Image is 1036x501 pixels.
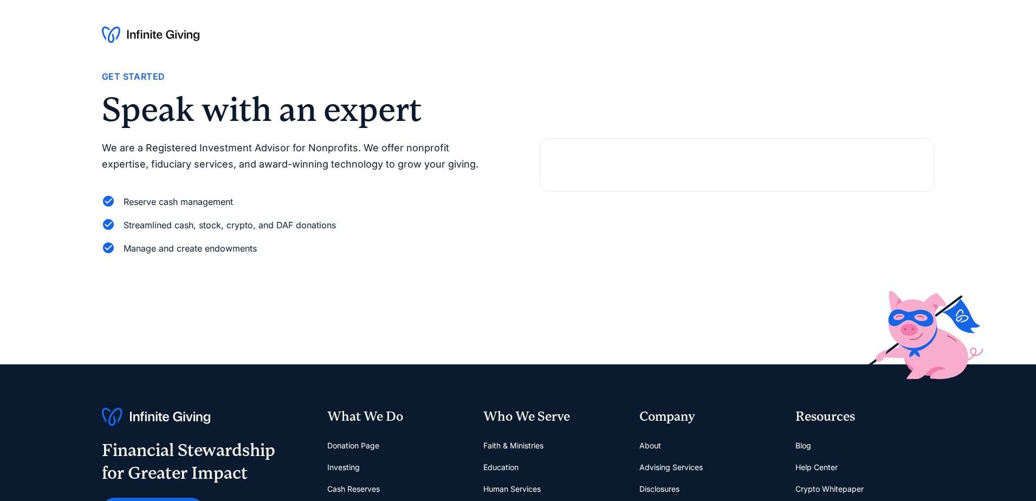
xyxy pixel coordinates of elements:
[639,457,703,478] a: Advising Services
[483,435,543,457] a: Faith & Ministries
[327,457,360,478] a: Investing
[639,435,661,457] a: About
[483,408,622,426] div: Who We Serve
[327,408,466,426] div: What We Do
[639,478,679,500] a: Disclosures
[327,478,380,500] a: Cash Reserves
[327,435,379,457] a: Donation Page
[124,241,257,256] div: Manage and create endowments
[102,69,165,84] div: Get Started
[124,218,336,233] div: Streamlined cash, stock, crypto, and DAF donations
[102,93,496,126] h2: Speak with an expert
[102,140,496,173] p: We are a Registered Investment Advisor for Nonprofits. We offer nonprofit expertise, fiduciary se...
[795,408,934,426] div: Resources
[795,478,864,500] a: Crypto Whitepaper
[795,457,838,478] a: Help Center
[483,457,519,478] a: Education
[639,408,778,426] div: Company
[102,439,275,484] div: Financial Stewardship for Greater Impact
[483,478,541,500] a: Human Services
[795,435,811,457] a: Blog
[124,195,233,209] div: Reserve cash management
